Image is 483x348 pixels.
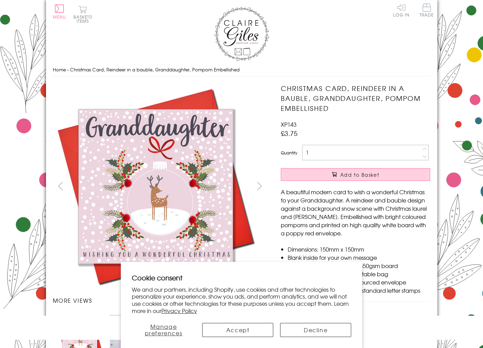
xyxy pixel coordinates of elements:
p: A beautiful modern card to wish a wonderful Christmas to your Granddaughter. A reindeer and baubl... [281,188,430,237]
button: Basket0 items [73,5,92,23]
a: Log In [393,3,410,17]
img: Christmas Card, Reindeer in a bauble, Granddaughter, Pompom Embellished [53,83,258,289]
button: Manage preferences [132,323,195,337]
a: Home [53,66,66,73]
button: Decline [280,323,351,337]
button: Add to Basket [281,168,430,181]
span: Christmas Card, Reindeer in a bauble, Granddaughter, Pompom Embellished [70,66,240,73]
h3: More views [53,296,267,304]
button: Accept [202,323,273,337]
span: › [67,66,69,73]
p: We and our partners, including Shopify, use cookies and other technologies to personalize your ex... [132,286,352,314]
a: Privacy Policy [161,306,197,315]
a: Trade [419,3,434,18]
nav: breadcrumbs [53,63,430,77]
label: Quantity [281,150,297,156]
span: Add to Basket [340,171,379,178]
span: Menu [53,14,66,20]
h1: Christmas Card, Reindeer in a bauble, Granddaughter, Pompom Embellished [281,83,430,113]
span: 0 items [77,14,92,24]
h2: Cookie consent [132,273,352,282]
img: Claire Giles Greetings Cards [214,7,269,61]
span: Manage preferences [145,322,183,337]
span: XP143 [281,120,297,128]
button: Menu [53,4,66,19]
li: Blank inside for your own message [288,253,430,262]
li: Dimensions: 150mm x 150mm [288,245,430,253]
span: £3.75 [281,128,298,138]
button: next [252,178,267,194]
img: Christmas Card, Reindeer in a bauble, Granddaughter, Pompom Embellished [267,83,473,289]
button: prev [53,178,68,194]
span: Trade [419,3,434,17]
